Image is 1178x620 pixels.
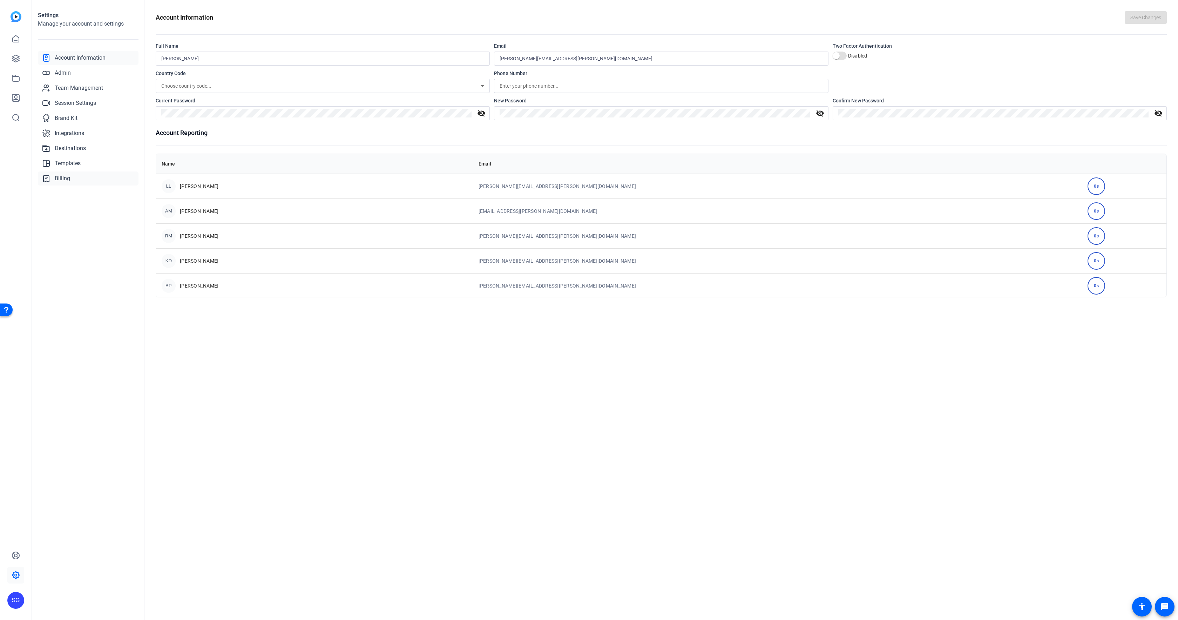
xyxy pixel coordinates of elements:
[1088,277,1105,295] div: 0s
[156,97,490,104] div: Current Password
[156,13,213,22] h1: Account Information
[494,70,828,77] div: Phone Number
[55,54,106,62] span: Account Information
[1150,109,1167,117] mat-icon: visibility_off
[473,154,1082,174] th: Email
[38,141,138,155] a: Destinations
[180,257,218,264] span: [PERSON_NAME]
[180,183,218,190] span: [PERSON_NAME]
[473,109,490,117] mat-icon: visibility_off
[1088,177,1105,195] div: 0s
[156,154,473,174] th: Name
[1160,602,1169,611] mat-icon: message
[11,11,21,22] img: blue-gradient.svg
[156,128,1167,138] h1: Account Reporting
[38,11,138,20] h1: Settings
[494,97,828,104] div: New Password
[1138,602,1146,611] mat-icon: accessibility
[38,20,138,28] h2: Manage your account and settings
[38,111,138,125] a: Brand Kit
[55,69,71,77] span: Admin
[38,156,138,170] a: Templates
[1088,227,1105,245] div: 0s
[38,96,138,110] a: Session Settings
[162,204,176,218] div: AM
[55,129,84,137] span: Integrations
[38,66,138,80] a: Admin
[180,282,218,289] span: [PERSON_NAME]
[55,99,96,107] span: Session Settings
[473,248,1082,273] td: [PERSON_NAME][EMAIL_ADDRESS][PERSON_NAME][DOMAIN_NAME]
[162,279,176,293] div: BP
[162,179,176,193] div: LL
[833,97,1167,104] div: Confirm New Password
[156,70,490,77] div: Country Code
[500,82,822,90] input: Enter your phone number...
[38,51,138,65] a: Account Information
[847,52,867,59] label: Disabled
[473,198,1082,223] td: [EMAIL_ADDRESS][PERSON_NAME][DOMAIN_NAME]
[38,126,138,140] a: Integrations
[55,114,77,122] span: Brand Kit
[7,592,24,609] div: SG
[55,159,81,168] span: Templates
[162,229,176,243] div: RM
[162,254,176,268] div: KD
[38,81,138,95] a: Team Management
[161,54,484,63] input: Enter your name...
[473,174,1082,198] td: [PERSON_NAME][EMAIL_ADDRESS][PERSON_NAME][DOMAIN_NAME]
[500,54,822,63] input: Enter your email...
[1088,252,1105,270] div: 0s
[55,144,86,153] span: Destinations
[473,273,1082,298] td: [PERSON_NAME][EMAIL_ADDRESS][PERSON_NAME][DOMAIN_NAME]
[156,42,490,49] div: Full Name
[38,171,138,186] a: Billing
[180,232,218,240] span: [PERSON_NAME]
[180,208,218,215] span: [PERSON_NAME]
[161,83,211,89] span: Choose country code...
[55,84,103,92] span: Team Management
[55,174,70,183] span: Billing
[812,109,828,117] mat-icon: visibility_off
[494,42,828,49] div: Email
[1088,202,1105,220] div: 0s
[833,42,1167,49] div: Two Factor Authentication
[473,223,1082,248] td: [PERSON_NAME][EMAIL_ADDRESS][PERSON_NAME][DOMAIN_NAME]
